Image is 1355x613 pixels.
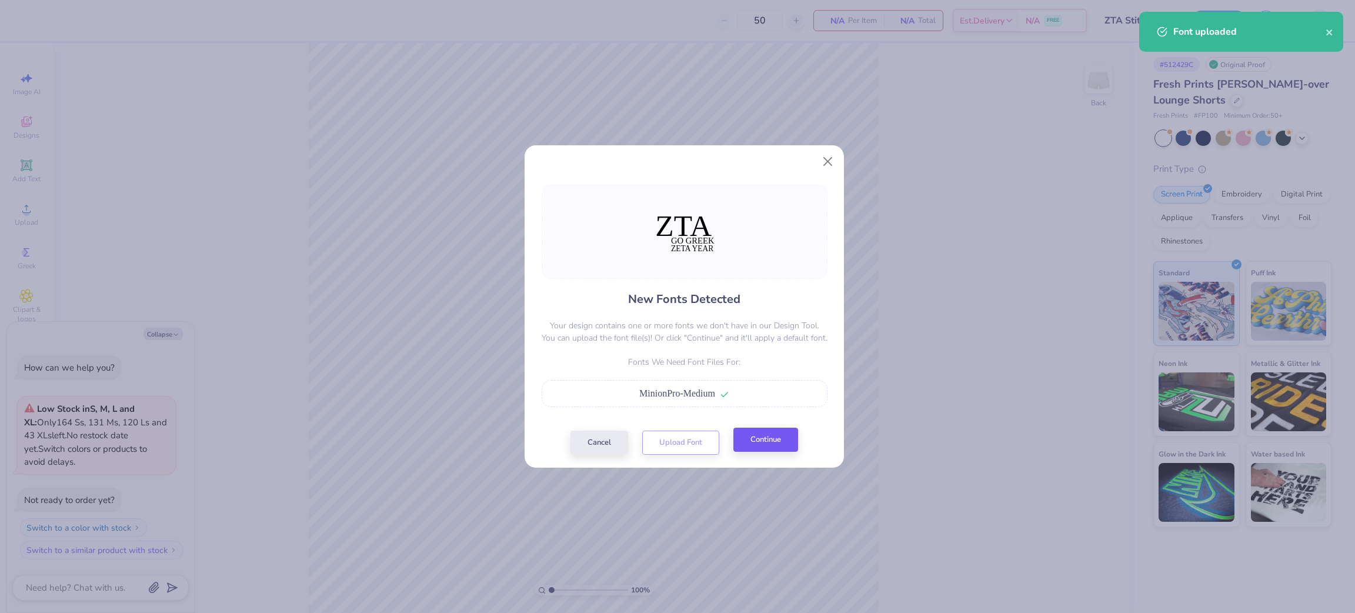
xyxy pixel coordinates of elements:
span: MinionPro-Medium [639,388,715,398]
button: Cancel [570,431,628,455]
button: Continue [733,428,798,452]
button: close [1326,25,1334,39]
p: Fonts We Need Font Files For: [542,356,827,368]
h4: New Fonts Detected [628,291,740,308]
button: Close [817,150,839,172]
p: Your design contains one or more fonts we don't have in our Design Tool. You can upload the font ... [542,319,827,344]
div: Font uploaded [1173,25,1326,39]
